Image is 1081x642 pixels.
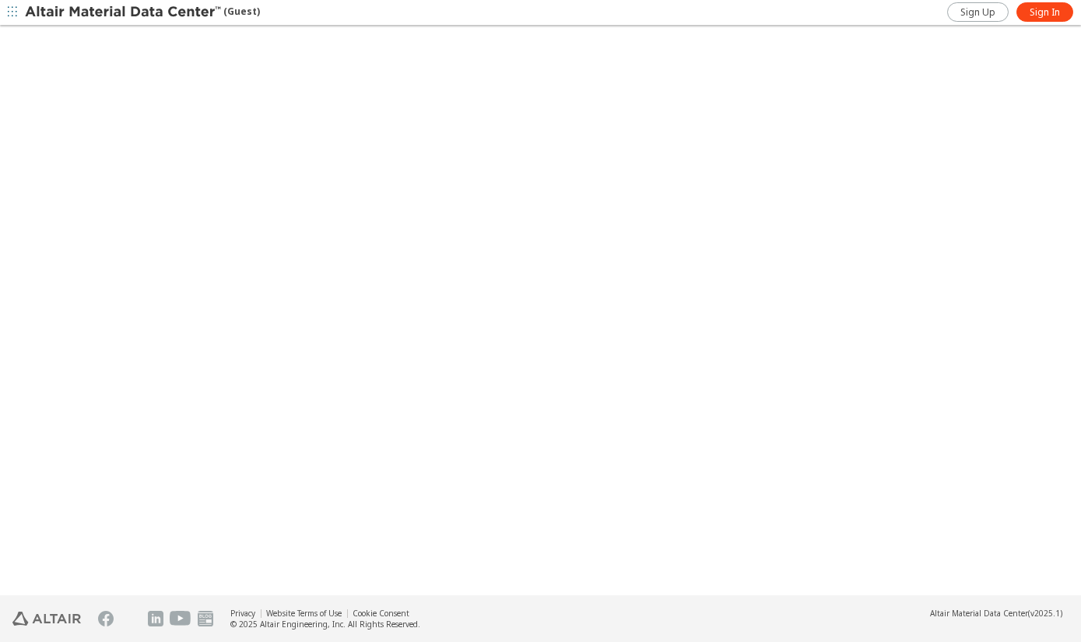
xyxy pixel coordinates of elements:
[930,608,1062,619] div: (v2025.1)
[12,612,81,626] img: Altair Engineering
[960,6,995,19] span: Sign Up
[230,619,420,630] div: © 2025 Altair Engineering, Inc. All Rights Reserved.
[230,608,255,619] a: Privacy
[353,608,409,619] a: Cookie Consent
[930,608,1028,619] span: Altair Material Data Center
[1030,6,1060,19] span: Sign In
[1016,2,1073,22] a: Sign In
[266,608,342,619] a: Website Terms of Use
[947,2,1009,22] a: Sign Up
[25,5,223,20] img: Altair Material Data Center
[25,5,260,20] div: (Guest)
